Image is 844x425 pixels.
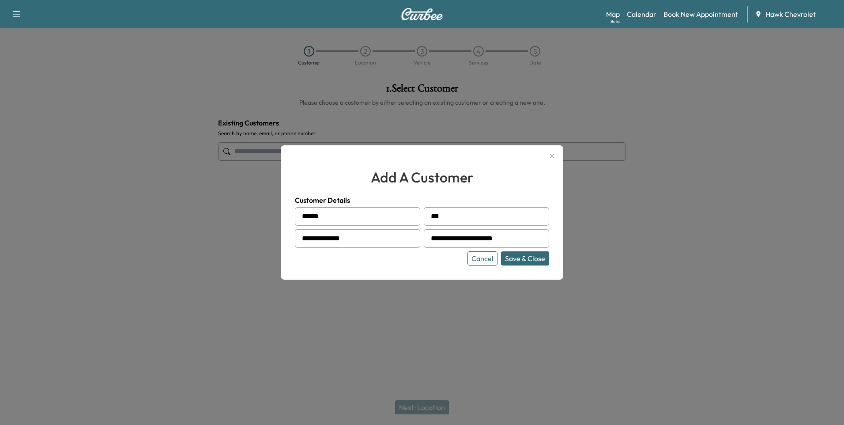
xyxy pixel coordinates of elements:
span: Hawk Chevrolet [765,9,816,19]
a: MapBeta [606,9,620,19]
button: Save & Close [501,251,549,266]
a: Book New Appointment [663,9,738,19]
img: Curbee Logo [401,8,443,20]
h2: add a customer [295,167,549,188]
a: Calendar [627,9,656,19]
h4: Customer Details [295,195,549,205]
button: Cancel [467,251,497,266]
div: Beta [610,18,620,25]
